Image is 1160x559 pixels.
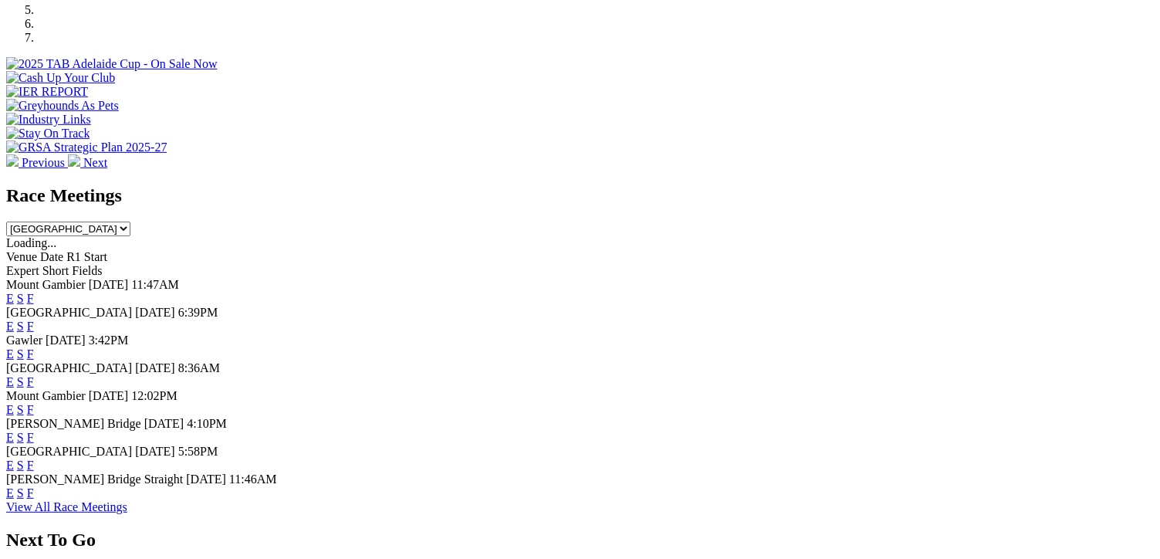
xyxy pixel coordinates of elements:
a: S [17,403,24,416]
span: [DATE] [186,473,226,486]
a: S [17,375,24,388]
span: [DATE] [89,389,129,402]
a: View All Race Meetings [6,500,127,513]
span: Expert [6,264,39,277]
img: chevron-left-pager-white.svg [6,154,19,167]
span: 8:36AM [178,361,220,374]
span: 5:58PM [178,445,218,458]
a: E [6,403,14,416]
span: [DATE] [144,417,184,430]
span: [GEOGRAPHIC_DATA] [6,445,132,458]
span: Fields [72,264,102,277]
img: 2025 TAB Adelaide Cup - On Sale Now [6,57,218,71]
img: chevron-right-pager-white.svg [68,154,80,167]
span: [DATE] [135,306,175,319]
a: S [17,292,24,305]
a: E [6,459,14,472]
img: Greyhounds As Pets [6,99,119,113]
span: 6:39PM [178,306,218,319]
h2: Race Meetings [6,185,1154,206]
a: E [6,292,14,305]
span: [DATE] [89,278,129,291]
a: F [27,347,34,361]
a: S [17,486,24,500]
img: Stay On Track [6,127,90,141]
img: Industry Links [6,113,91,127]
a: E [6,347,14,361]
a: S [17,459,24,472]
a: S [17,347,24,361]
span: 11:47AM [131,278,179,291]
span: 12:02PM [131,389,178,402]
a: F [27,459,34,472]
a: Previous [6,156,68,169]
span: [GEOGRAPHIC_DATA] [6,306,132,319]
span: [DATE] [135,445,175,458]
a: S [17,431,24,444]
a: S [17,320,24,333]
span: R1 Start [66,250,107,263]
span: [DATE] [135,361,175,374]
a: E [6,320,14,333]
a: E [6,431,14,444]
span: [GEOGRAPHIC_DATA] [6,361,132,374]
a: F [27,320,34,333]
h2: Next To Go [6,530,1154,551]
span: Short [42,264,69,277]
span: Previous [22,156,65,169]
img: GRSA Strategic Plan 2025-27 [6,141,167,154]
a: F [27,431,34,444]
a: Next [68,156,107,169]
span: Venue [6,250,37,263]
span: Mount Gambier [6,389,86,402]
span: Date [40,250,63,263]
span: [PERSON_NAME] Bridge Straight [6,473,183,486]
span: 11:46AM [229,473,277,486]
span: 3:42PM [89,334,129,347]
span: Mount Gambier [6,278,86,291]
a: E [6,486,14,500]
span: Gawler [6,334,42,347]
span: 4:10PM [187,417,227,430]
a: F [27,486,34,500]
span: Next [83,156,107,169]
a: F [27,375,34,388]
span: [PERSON_NAME] Bridge [6,417,141,430]
a: E [6,375,14,388]
span: Loading... [6,236,56,249]
a: F [27,403,34,416]
img: Cash Up Your Club [6,71,115,85]
img: IER REPORT [6,85,88,99]
span: [DATE] [46,334,86,347]
a: F [27,292,34,305]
